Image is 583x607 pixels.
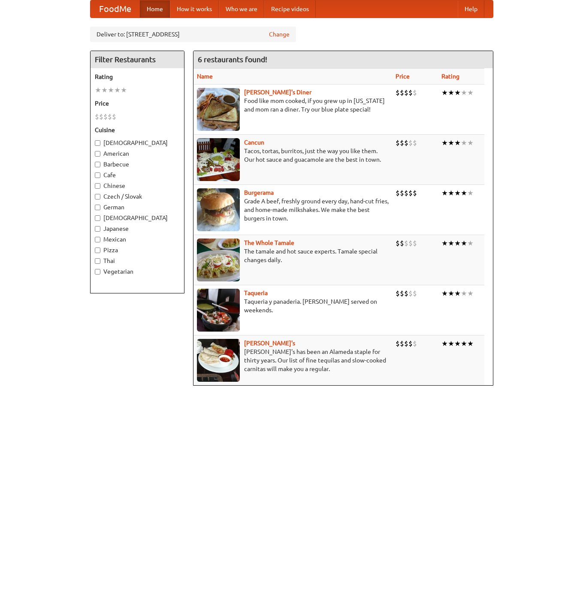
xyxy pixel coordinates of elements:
[244,239,294,246] a: The Whole Tamale
[396,73,410,80] a: Price
[461,188,467,198] li: ★
[448,88,454,97] li: ★
[467,188,474,198] li: ★
[95,181,180,190] label: Chinese
[244,290,268,296] a: Taqueria
[95,192,180,201] label: Czech / Slovak
[95,99,180,108] h5: Price
[396,339,400,348] li: $
[448,339,454,348] li: ★
[219,0,264,18] a: Who we are
[112,112,116,121] li: $
[91,0,140,18] a: FoodMe
[197,239,240,281] img: wholetamale.jpg
[95,203,180,211] label: German
[454,339,461,348] li: ★
[108,85,114,95] li: ★
[400,239,404,248] li: $
[197,147,389,164] p: Tacos, tortas, burritos, just the way you like them. Our hot sauce and guacamole are the best in ...
[400,339,404,348] li: $
[121,85,127,95] li: ★
[95,224,180,233] label: Japanese
[461,289,467,298] li: ★
[95,171,180,179] label: Cafe
[454,88,461,97] li: ★
[114,85,121,95] li: ★
[400,138,404,148] li: $
[99,112,103,121] li: $
[95,183,100,189] input: Chinese
[95,126,180,134] h5: Cuisine
[95,172,100,178] input: Cafe
[413,188,417,198] li: $
[170,0,219,18] a: How it works
[448,289,454,298] li: ★
[197,88,240,131] img: sallys.jpg
[90,27,296,42] div: Deliver to: [STREET_ADDRESS]
[441,289,448,298] li: ★
[269,30,290,39] a: Change
[91,51,184,68] h4: Filter Restaurants
[404,88,408,97] li: $
[197,339,240,382] img: pedros.jpg
[461,88,467,97] li: ★
[413,289,417,298] li: $
[413,138,417,148] li: $
[244,189,274,196] a: Burgerama
[95,226,100,232] input: Japanese
[197,138,240,181] img: cancun.jpg
[441,138,448,148] li: ★
[95,85,101,95] li: ★
[140,0,170,18] a: Home
[95,162,100,167] input: Barbecue
[448,138,454,148] li: ★
[108,112,112,121] li: $
[95,246,180,254] label: Pizza
[197,73,213,80] a: Name
[244,340,295,347] a: [PERSON_NAME]'s
[244,89,311,96] b: [PERSON_NAME]'s Diner
[95,257,180,265] label: Thai
[396,239,400,248] li: $
[467,88,474,97] li: ★
[198,55,267,63] ng-pluralize: 6 restaurants found!
[244,139,264,146] a: Cancun
[408,239,413,248] li: $
[400,188,404,198] li: $
[404,339,408,348] li: $
[95,237,100,242] input: Mexican
[461,138,467,148] li: ★
[95,248,100,253] input: Pizza
[467,289,474,298] li: ★
[408,339,413,348] li: $
[396,188,400,198] li: $
[467,339,474,348] li: ★
[95,160,180,169] label: Barbecue
[441,188,448,198] li: ★
[197,197,389,223] p: Grade A beef, freshly ground every day, hand-cut fries, and home-made milkshakes. We make the bes...
[101,85,108,95] li: ★
[413,88,417,97] li: $
[461,339,467,348] li: ★
[396,289,400,298] li: $
[454,188,461,198] li: ★
[95,149,180,158] label: American
[95,214,180,222] label: [DEMOGRAPHIC_DATA]
[408,188,413,198] li: $
[467,239,474,248] li: ★
[197,188,240,231] img: burgerama.jpg
[95,258,100,264] input: Thai
[454,138,461,148] li: ★
[408,138,413,148] li: $
[197,297,389,314] p: Taqueria y panaderia. [PERSON_NAME] served on weekends.
[95,269,100,275] input: Vegetarian
[197,347,389,373] p: [PERSON_NAME]'s has been an Alameda staple for thirty years. Our list of fine tequilas and slow-c...
[400,289,404,298] li: $
[95,72,180,81] h5: Rating
[404,188,408,198] li: $
[408,289,413,298] li: $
